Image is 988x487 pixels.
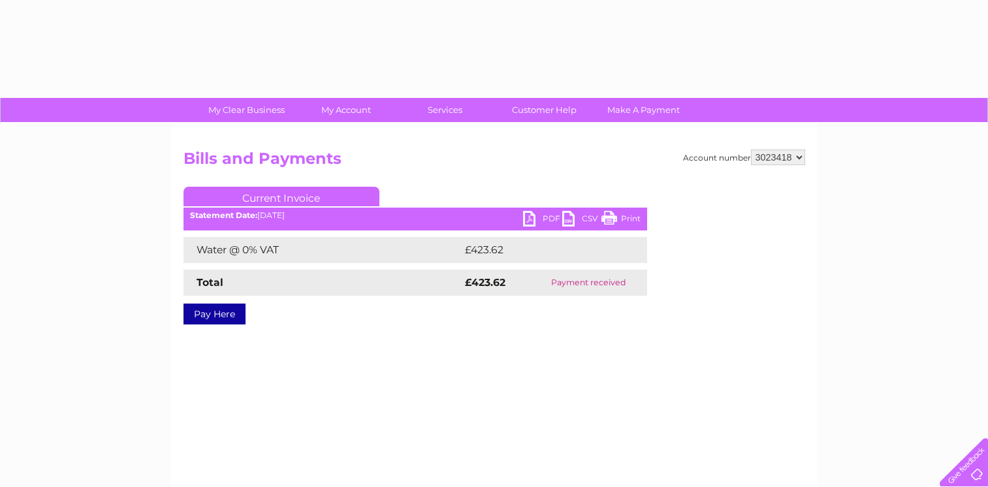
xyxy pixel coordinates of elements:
[562,211,601,230] a: CSV
[183,304,246,324] a: Pay Here
[197,276,223,289] strong: Total
[462,237,624,263] td: £423.62
[183,237,462,263] td: Water @ 0% VAT
[391,98,499,122] a: Services
[183,149,805,174] h2: Bills and Payments
[183,211,647,220] div: [DATE]
[601,211,641,230] a: Print
[193,98,300,122] a: My Clear Business
[490,98,598,122] a: Customer Help
[183,187,379,206] a: Current Invoice
[465,276,505,289] strong: £423.62
[292,98,400,122] a: My Account
[190,210,257,220] b: Statement Date:
[523,211,562,230] a: PDF
[530,270,647,296] td: Payment received
[683,149,805,165] div: Account number
[590,98,697,122] a: Make A Payment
